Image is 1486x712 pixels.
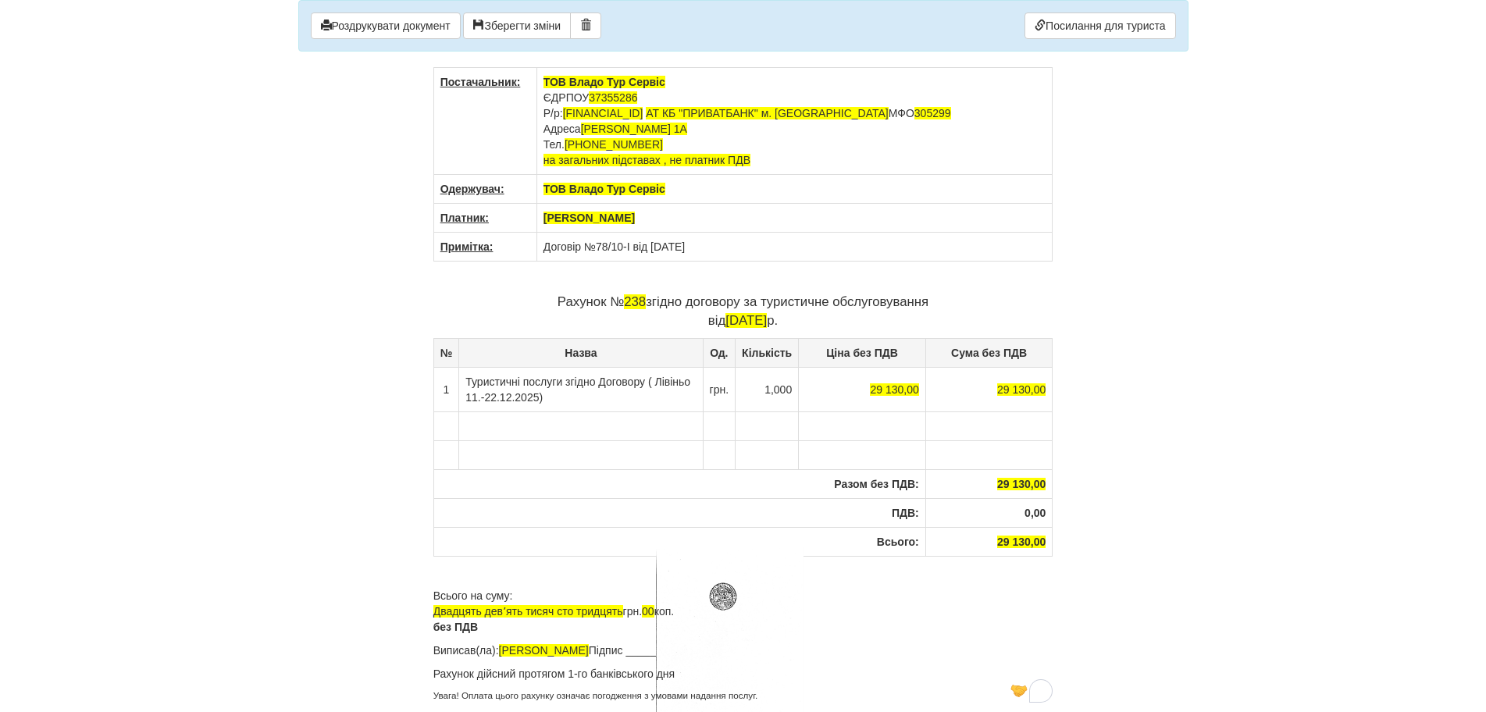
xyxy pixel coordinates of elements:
[433,621,478,633] b: без ПДВ
[433,293,1053,330] p: Рахунок № згідно договору за туристичне обслуговування від р.
[440,183,504,195] u: Одержувач:
[536,233,1053,262] td: Договір №78/10-І від [DATE]
[997,478,1046,490] span: 29 130,00
[543,154,750,166] span: на загальних підставах , не платник ПДВ
[870,383,918,396] span: 29 130,00
[646,107,889,119] span: АТ КБ "ПРИВАТБАНК" м. [GEOGRAPHIC_DATA]
[463,12,571,39] button: Зберегти зміни
[499,644,589,657] span: [PERSON_NAME]
[624,294,646,309] span: 238
[581,123,687,135] span: [PERSON_NAME] 1А
[459,338,703,367] th: Назва
[565,138,663,151] span: [PHONE_NUMBER]
[925,498,1053,527] th: 0,00
[459,367,703,411] td: Туристичні послуги згідно Договору ( Лівіньо 11.-22.12.2025)
[433,666,1053,682] p: Рахунок дійсний протягом 1-го банківського дня
[433,643,1053,658] p: Виписав(ла): Підпис ______________
[433,469,925,498] th: Разом без ПДВ:
[589,91,637,104] span: 37355286
[440,240,494,253] u: Примітка:
[433,498,925,527] th: ПДВ:
[1025,12,1175,39] a: Посилання для туриста
[311,12,461,39] button: Роздрукувати документ
[736,338,799,367] th: Кількість
[997,383,1046,396] span: 29 130,00
[543,183,665,195] span: ТОВ Владо Тур Сервіс
[799,338,926,367] th: Ціна без ПДВ
[736,367,799,411] td: 1,000
[925,338,1053,367] th: Сума без ПДВ
[725,313,767,328] span: [DATE]
[433,527,925,556] th: Всього:
[703,338,736,367] th: Од.
[433,338,459,367] th: №
[703,367,736,411] td: грн.
[433,67,1053,703] div: To enrich screen reader interactions, please activate Accessibility in Grammarly extension settings
[440,212,489,224] u: Платник:
[914,107,951,119] span: 305299
[997,536,1046,548] span: 29 130,00
[433,367,459,411] td: 1
[433,588,1053,635] p: Всього на суму: грн. коп.
[563,107,643,119] span: [FINANCIAL_ID]
[543,212,635,224] span: [PERSON_NAME]
[642,605,654,618] span: 00
[433,605,623,618] span: Двадцять девʼять тисяч сто тридцять
[440,76,521,88] u: Постачальник:
[543,76,665,88] span: ТОВ Владо Тур Сервіс
[433,689,1053,703] p: Увага! Оплата цього рахунку означає погодження з умовами надання послуг.
[536,68,1053,175] td: ЄДРПОУ Р/р: МФО Адреса Тел.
